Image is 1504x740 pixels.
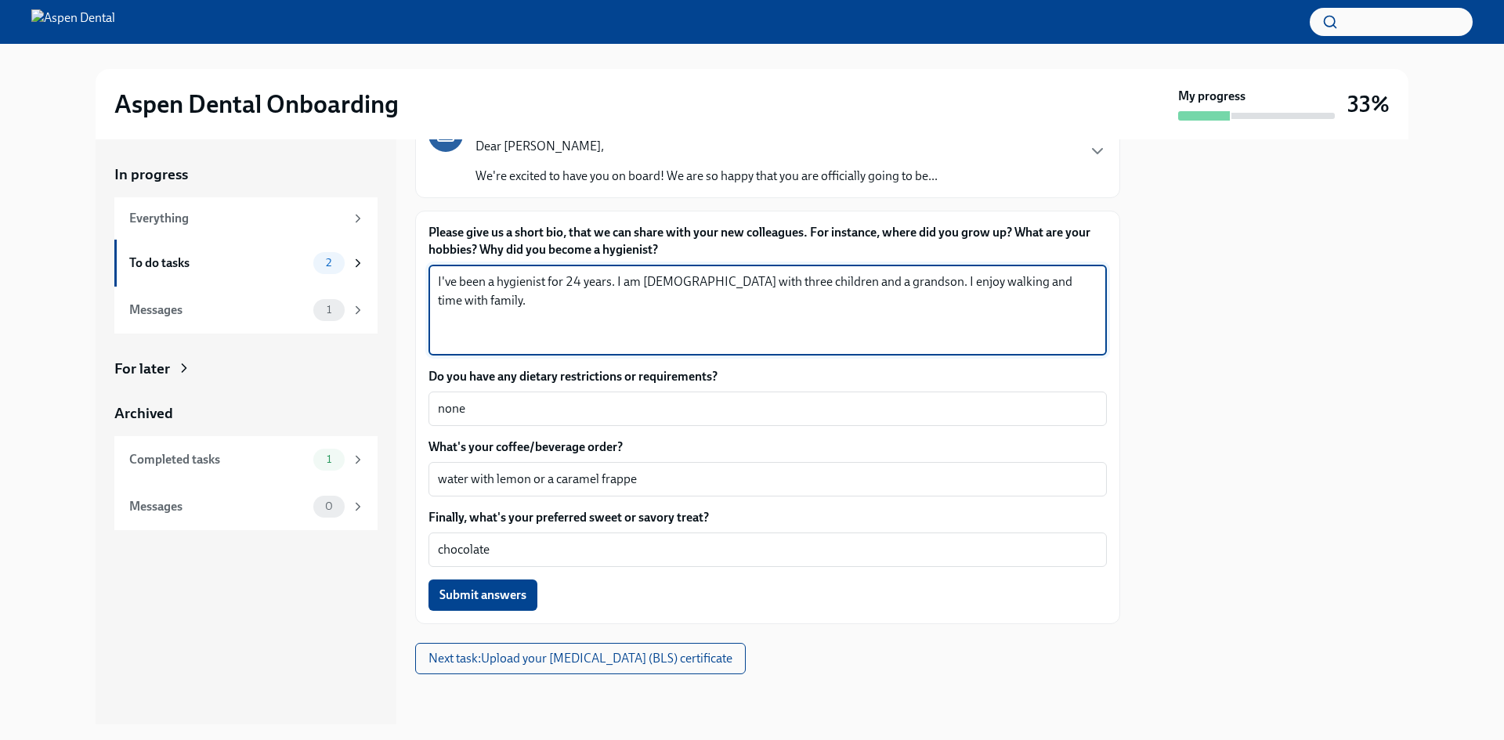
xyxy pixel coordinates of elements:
[428,368,1107,385] label: Do you have any dietary restrictions or requirements?
[415,643,746,674] button: Next task:Upload your [MEDICAL_DATA] (BLS) certificate
[438,540,1097,559] textarea: chocolate
[114,359,378,379] a: For later
[439,587,526,603] span: Submit answers
[1178,88,1245,105] strong: My progress
[114,287,378,334] a: Messages1
[316,500,342,512] span: 0
[438,470,1097,489] textarea: water with lemon or a caramel frappe
[114,436,378,483] a: Completed tasks1
[129,301,307,319] div: Messages
[114,483,378,530] a: Messages0
[114,164,378,185] a: In progress
[114,403,378,424] a: Archived
[129,498,307,515] div: Messages
[475,168,938,185] p: We're excited to have you on board! We are so happy that you are officially going to be...
[317,304,341,316] span: 1
[438,273,1097,348] textarea: I've been a hygienist for 24 years. I am [DEMOGRAPHIC_DATA] with three children and a grandson. I...
[114,88,399,120] h2: Aspen Dental Onboarding
[316,257,341,269] span: 2
[114,240,378,287] a: To do tasks2
[317,453,341,465] span: 1
[114,359,170,379] div: For later
[129,210,345,227] div: Everything
[31,9,115,34] img: Aspen Dental
[1347,90,1390,118] h3: 33%
[129,451,307,468] div: Completed tasks
[428,439,1107,456] label: What's your coffee/beverage order?
[428,509,1107,526] label: Finally, what's your preferred sweet or savory treat?
[114,197,378,240] a: Everything
[129,254,307,272] div: To do tasks
[428,579,537,611] button: Submit answers
[438,399,1097,418] textarea: none
[475,138,938,155] p: Dear [PERSON_NAME],
[428,651,732,666] span: Next task : Upload your [MEDICAL_DATA] (BLS) certificate
[428,224,1107,258] label: Please give us a short bio, that we can share with your new colleagues. For instance, where did y...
